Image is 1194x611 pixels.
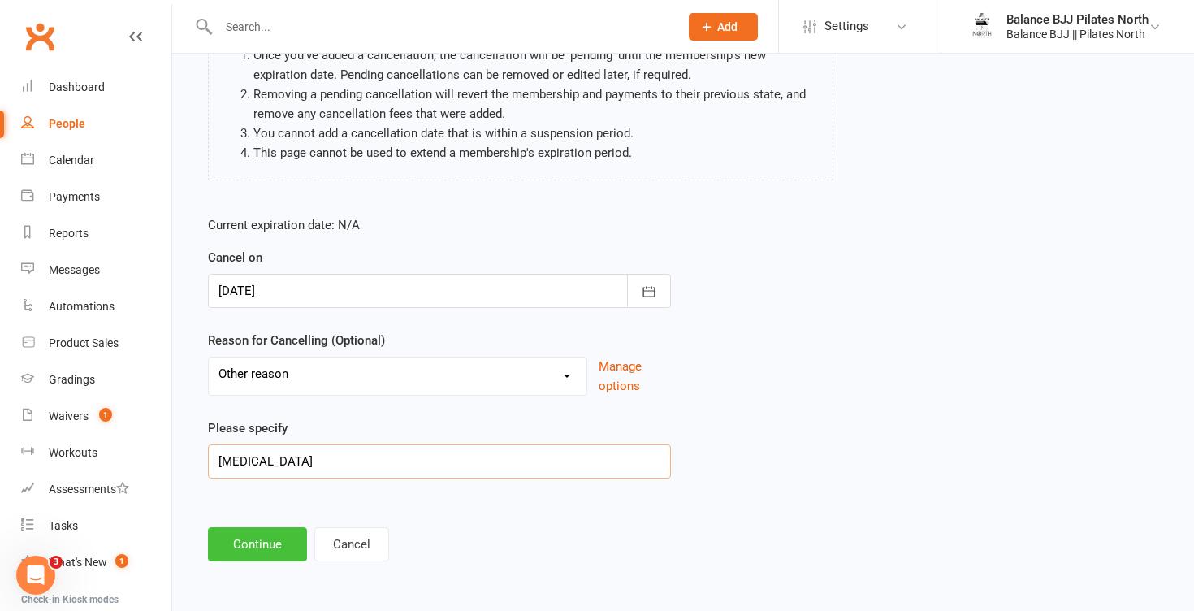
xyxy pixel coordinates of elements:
[599,357,671,396] button: Manage options
[717,20,738,33] span: Add
[50,556,63,569] span: 3
[253,123,820,143] li: You cannot add a cancellation date that is within a suspension period.
[966,11,998,43] img: thumb_image1754262066.png
[21,398,171,435] a: Waivers 1
[21,215,171,252] a: Reports
[115,554,128,568] span: 1
[49,409,89,422] div: Waivers
[208,215,671,235] p: Current expiration date: N/A
[21,508,171,544] a: Tasks
[21,544,171,581] a: What's New1
[21,69,171,106] a: Dashboard
[49,556,107,569] div: What's New
[689,13,758,41] button: Add
[21,106,171,142] a: People
[1006,27,1149,41] div: Balance BJJ || Pilates North
[21,288,171,325] a: Automations
[21,142,171,179] a: Calendar
[49,154,94,167] div: Calendar
[99,408,112,422] span: 1
[253,84,820,123] li: Removing a pending cancellation will revert the membership and payments to their previous state, ...
[208,331,385,350] label: Reason for Cancelling (Optional)
[208,248,262,267] label: Cancel on
[314,527,389,561] button: Cancel
[49,519,78,532] div: Tasks
[49,373,95,386] div: Gradings
[49,227,89,240] div: Reports
[21,325,171,362] a: Product Sales
[21,471,171,508] a: Assessments
[49,263,100,276] div: Messages
[21,252,171,288] a: Messages
[49,80,105,93] div: Dashboard
[1006,12,1149,27] div: Balance BJJ Pilates North
[21,362,171,398] a: Gradings
[49,117,85,130] div: People
[49,190,100,203] div: Payments
[49,336,119,349] div: Product Sales
[49,300,115,313] div: Automations
[21,179,171,215] a: Payments
[19,16,60,57] a: Clubworx
[253,45,820,84] li: Once you've added a cancellation, the cancellation will be 'pending' until the membership's new e...
[214,15,668,38] input: Search...
[16,556,55,595] iframe: Intercom live chat
[49,446,97,459] div: Workouts
[21,435,171,471] a: Workouts
[49,483,129,496] div: Assessments
[208,418,288,438] label: Please specify
[208,527,307,561] button: Continue
[824,8,869,45] span: Settings
[253,143,820,162] li: This page cannot be used to extend a membership's expiration period.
